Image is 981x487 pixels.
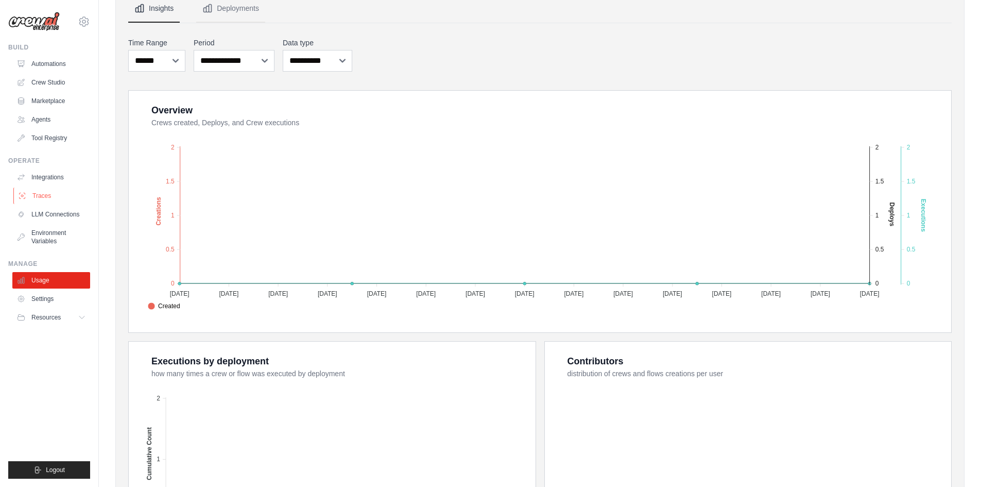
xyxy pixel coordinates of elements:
[171,212,175,219] tspan: 1
[811,290,830,297] tspan: [DATE]
[12,291,90,307] a: Settings
[907,246,916,253] tspan: 0.5
[907,178,916,185] tspan: 1.5
[13,188,91,204] a: Traces
[166,178,175,185] tspan: 1.5
[12,74,90,91] a: Crew Studio
[283,38,352,48] label: Data type
[155,197,162,226] text: Creations
[8,157,90,165] div: Operate
[166,246,175,253] tspan: 0.5
[761,290,781,297] tspan: [DATE]
[12,225,90,249] a: Environment Variables
[12,206,90,223] a: LLM Connections
[148,301,180,311] span: Created
[907,144,910,151] tspan: 2
[151,117,939,128] dt: Crews created, Deploys, and Crew executions
[146,427,153,480] text: Cumulative Count
[8,43,90,52] div: Build
[12,130,90,146] a: Tool Registry
[151,354,269,368] div: Executions by deployment
[12,93,90,109] a: Marketplace
[515,290,535,297] tspan: [DATE]
[875,246,884,253] tspan: 0.5
[12,56,90,72] a: Automations
[8,461,90,479] button: Logout
[888,202,896,226] text: Deploys
[219,290,238,297] tspan: [DATE]
[860,290,880,297] tspan: [DATE]
[920,199,927,232] text: Executions
[157,456,160,463] tspan: 1
[171,280,175,287] tspan: 0
[12,169,90,186] a: Integrations
[875,212,879,219] tspan: 1
[663,290,682,297] tspan: [DATE]
[318,290,337,297] tspan: [DATE]
[416,290,436,297] tspan: [DATE]
[151,103,193,117] div: Overview
[46,466,65,474] span: Logout
[8,260,90,268] div: Manage
[907,212,910,219] tspan: 1
[151,368,523,379] dt: how many times a crew or flow was executed by deployment
[466,290,485,297] tspan: [DATE]
[564,290,583,297] tspan: [DATE]
[128,38,185,48] label: Time Range
[875,178,884,185] tspan: 1.5
[8,12,60,31] img: Logo
[875,280,879,287] tspan: 0
[31,313,61,322] span: Resources
[712,290,732,297] tspan: [DATE]
[12,272,90,289] a: Usage
[194,38,274,48] label: Period
[875,144,879,151] tspan: 2
[268,290,288,297] tspan: [DATE]
[12,111,90,128] a: Agents
[170,290,190,297] tspan: [DATE]
[157,395,160,402] tspan: 2
[567,368,939,379] dt: distribution of crews and flows creations per user
[567,354,624,368] div: Contributors
[12,309,90,326] button: Resources
[613,290,633,297] tspan: [DATE]
[367,290,387,297] tspan: [DATE]
[171,144,175,151] tspan: 2
[907,280,910,287] tspan: 0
